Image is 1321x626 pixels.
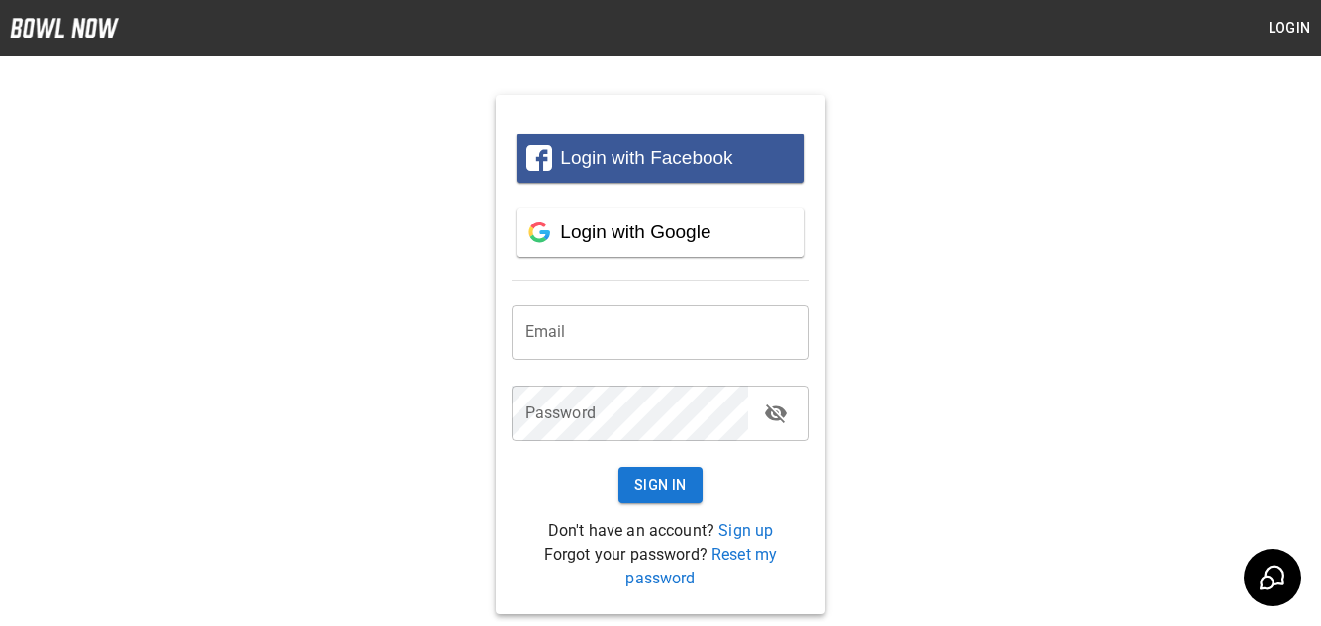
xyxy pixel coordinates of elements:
[512,543,810,590] p: Forgot your password?
[512,519,810,543] p: Don't have an account?
[625,545,777,587] a: Reset my password
[756,394,796,433] button: toggle password visibility
[618,467,703,503] button: Sign In
[1258,10,1321,46] button: Login
[517,208,805,257] button: Login with Google
[517,134,805,183] button: Login with Facebook
[718,521,773,540] a: Sign up
[560,147,732,168] span: Login with Facebook
[560,222,710,242] span: Login with Google
[10,18,119,38] img: logo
